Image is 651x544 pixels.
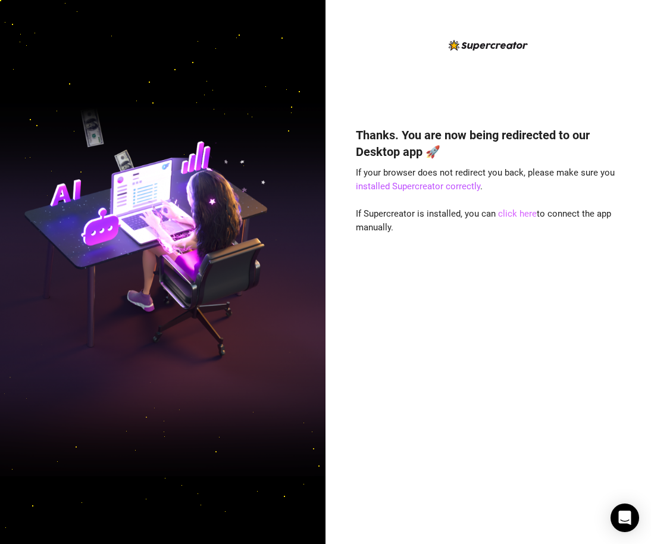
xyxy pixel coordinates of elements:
img: logo-BBDzfeDw.svg [449,40,528,51]
span: If your browser does not redirect you back, please make sure you . [356,167,615,192]
h4: Thanks. You are now being redirected to our Desktop app 🚀 [356,127,621,160]
a: click here [498,208,537,219]
div: Open Intercom Messenger [611,504,639,532]
span: If Supercreator is installed, you can to connect the app manually. [356,208,611,233]
a: installed Supercreator correctly [356,181,480,192]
